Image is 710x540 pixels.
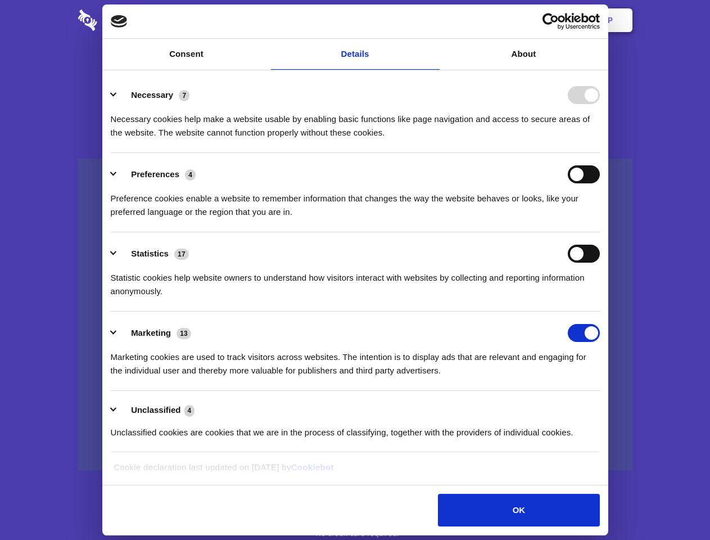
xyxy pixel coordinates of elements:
span: 17 [174,249,189,260]
div: Necessary cookies help make a website usable by enabling basic functions like page navigation and... [111,104,600,139]
h1: Eliminate Slack Data Loss. [78,51,632,91]
a: Usercentrics Cookiebot - opens in a new window [501,13,600,30]
div: Statistic cookies help website owners to understand how visitors interact with websites by collec... [111,263,600,298]
div: Preference cookies enable a website to remember information that changes the way the website beha... [111,183,600,219]
button: Marketing (13) [111,324,198,342]
img: logo [111,15,128,28]
span: 13 [177,328,191,339]
button: Necessary (7) [111,86,197,104]
div: Marketing cookies are used to track visitors across websites. The intention is to display ads tha... [111,342,600,377]
span: 7 [179,90,189,101]
button: Unclassified (4) [111,403,202,417]
a: Login [510,3,559,38]
a: Cookiebot [291,462,334,472]
label: Statistics [131,249,169,258]
span: 4 [185,169,196,181]
a: Consent [102,39,271,70]
a: Details [271,39,440,70]
img: logo-wordmark-white-trans-d4663122ce5f474addd5e946df7df03e33cb6a1c49d2221995e7729f52c070b2.svg [78,10,174,31]
a: Wistia video thumbnail [78,159,632,471]
label: Preferences [131,169,179,179]
a: Pricing [330,3,379,38]
a: Contact [456,3,508,38]
a: About [440,39,608,70]
div: Unclassified cookies are cookies that we are in the process of classifying, together with the pro... [111,417,600,439]
span: 4 [184,405,195,416]
button: Statistics (17) [111,245,196,263]
label: Marketing [131,328,171,337]
button: Preferences (4) [111,165,203,183]
h4: Auto-redaction of sensitive data, encrypted data sharing and self-destructing private chats. Shar... [78,102,632,139]
label: Necessary [131,90,173,100]
iframe: Drift Widget Chat Controller [654,484,697,526]
div: Cookie declaration last updated on [DATE] by [105,461,605,483]
button: OK [438,494,599,526]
